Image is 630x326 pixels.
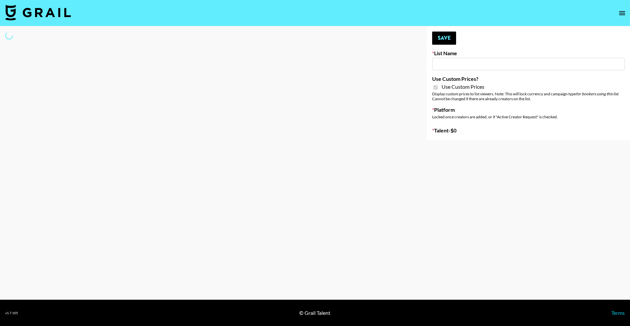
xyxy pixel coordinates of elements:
[5,5,71,20] img: Grail Talent
[432,114,625,119] div: Locked once creators are added, or if "Active Creator Request" is checked.
[432,106,625,113] label: Platform
[432,91,625,101] div: Display custom prices to list viewers. Note: This will lock currency and campaign type . Cannot b...
[616,7,629,20] button: open drawer
[576,91,618,96] em: for bookers using this list
[432,32,456,45] button: Save
[299,310,330,316] div: © Grail Talent
[611,310,625,316] a: Terms
[432,127,625,134] label: Talent - $ 0
[5,311,18,315] div: v 1.7.105
[442,83,484,90] span: Use Custom Prices
[432,76,625,82] label: Use Custom Prices?
[432,50,625,57] label: List Name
